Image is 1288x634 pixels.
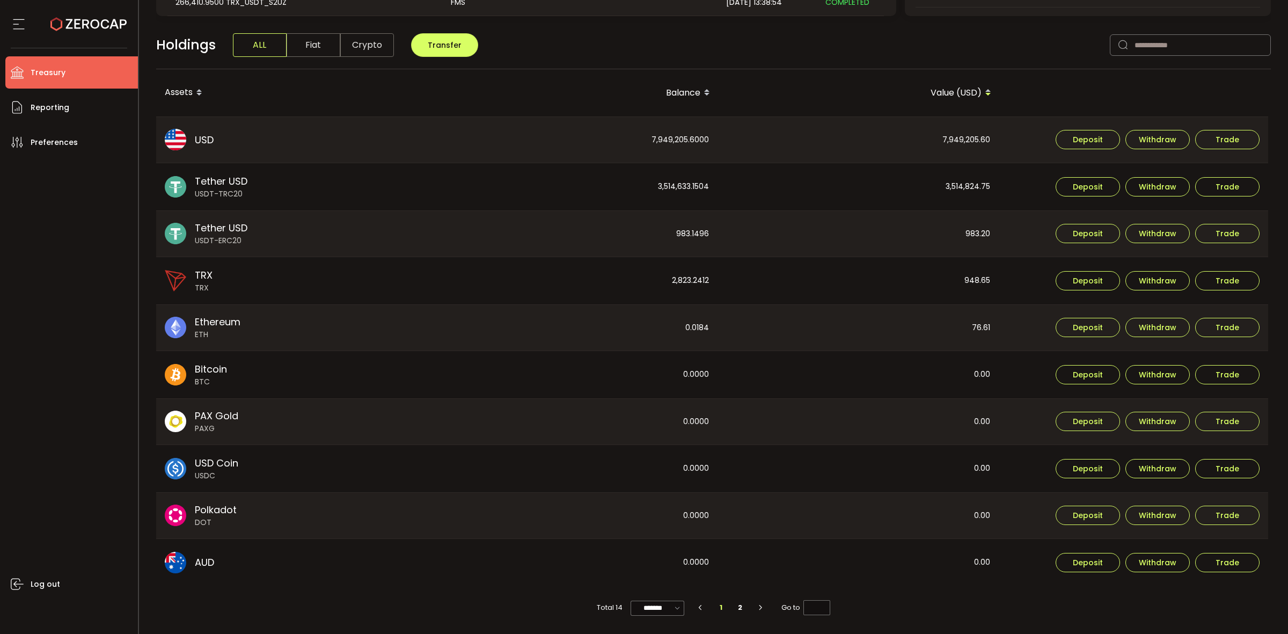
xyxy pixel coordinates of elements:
span: Reporting [31,100,69,115]
span: Deposit [1073,465,1103,472]
div: 0.0000 [437,493,718,539]
div: 7,949,205.6000 [437,117,718,163]
button: Deposit [1056,553,1120,572]
button: Withdraw [1125,177,1190,196]
button: Deposit [1056,130,1120,149]
button: Transfer [411,33,478,57]
span: Go to [781,600,830,615]
span: Trade [1216,136,1239,143]
span: Trade [1216,183,1239,191]
button: Trade [1195,130,1260,149]
button: Deposit [1056,318,1120,337]
button: Trade [1195,412,1260,431]
span: Tether USD [195,174,247,188]
img: btc_portfolio.svg [165,364,186,385]
button: Deposit [1056,412,1120,431]
span: USDT-ERC20 [195,235,247,246]
span: ETH [195,329,240,340]
button: Withdraw [1125,318,1190,337]
span: Trade [1216,512,1239,519]
span: USD Coin [195,456,238,470]
div: 0.00 [719,493,999,539]
span: Ethereum [195,315,240,329]
span: Polkadot [195,502,237,517]
span: Withdraw [1139,277,1176,285]
img: dot_portfolio.svg [165,505,186,526]
div: 7,949,205.60 [719,117,999,163]
span: Withdraw [1139,559,1176,566]
span: Trade [1216,324,1239,331]
button: Trade [1195,553,1260,572]
span: Tether USD [195,221,247,235]
span: Deposit [1073,324,1103,331]
button: Withdraw [1125,459,1190,478]
span: DOT [195,517,237,528]
div: 3,514,633.1504 [437,163,718,210]
span: Withdraw [1139,136,1176,143]
li: 2 [730,600,750,615]
span: TRX [195,282,213,294]
span: Holdings [156,35,216,55]
button: Trade [1195,318,1260,337]
img: trx_portfolio.png [165,270,186,292]
img: eth_portfolio.svg [165,317,186,338]
div: 0.00 [719,539,999,586]
button: Withdraw [1125,271,1190,290]
button: Deposit [1056,365,1120,384]
span: Trade [1216,230,1239,237]
img: usd_portfolio.svg [165,129,186,150]
button: Deposit [1056,271,1120,290]
img: usdt_portfolio.svg [165,176,186,198]
span: Trade [1216,418,1239,425]
div: 0.0000 [437,539,718,586]
div: 0.0000 [437,351,718,398]
button: Withdraw [1125,553,1190,572]
span: Fiat [287,33,340,57]
span: Deposit [1073,512,1103,519]
button: Withdraw [1125,506,1190,525]
span: Deposit [1073,136,1103,143]
span: Transfer [428,40,462,50]
img: usdt_portfolio.svg [165,223,186,244]
span: Deposit [1073,277,1103,285]
div: Assets [156,84,437,102]
div: 0.0000 [437,445,718,492]
span: USDT-TRC20 [195,188,247,200]
div: 0.0000 [437,399,718,445]
li: 1 [711,600,730,615]
span: Crypto [340,33,394,57]
span: Withdraw [1139,183,1176,191]
button: Trade [1195,224,1260,243]
div: 0.00 [719,445,999,492]
span: Trade [1216,371,1239,378]
span: Withdraw [1139,230,1176,237]
button: Deposit [1056,459,1120,478]
iframe: Chat Widget [1234,582,1288,634]
div: 76.61 [719,305,999,351]
button: Trade [1195,459,1260,478]
button: Withdraw [1125,224,1190,243]
span: PAXG [195,423,238,434]
span: Deposit [1073,371,1103,378]
button: Withdraw [1125,412,1190,431]
button: Deposit [1056,506,1120,525]
span: Withdraw [1139,512,1176,519]
span: Deposit [1073,418,1103,425]
span: Deposit [1073,230,1103,237]
span: Treasury [31,65,65,81]
div: 0.0184 [437,305,718,351]
span: Trade [1216,559,1239,566]
span: Preferences [31,135,78,150]
div: Value (USD) [719,84,1000,102]
div: 983.20 [719,211,999,257]
div: 2,823.2412 [437,257,718,304]
span: BTC [195,376,227,388]
div: 948.65 [719,257,999,304]
span: Bitcoin [195,362,227,376]
div: 0.00 [719,399,999,445]
button: Trade [1195,177,1260,196]
span: Deposit [1073,559,1103,566]
img: paxg_portfolio.svg [165,411,186,432]
button: Trade [1195,271,1260,290]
